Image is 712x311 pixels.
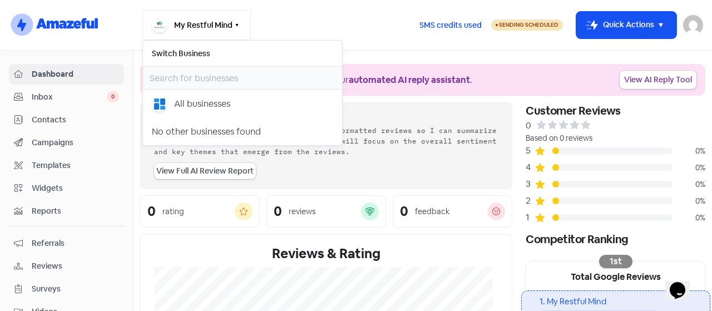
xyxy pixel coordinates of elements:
[349,74,470,86] b: automated AI reply assistant
[526,119,531,132] div: 0
[526,132,705,144] div: Based on 0 reviews
[32,238,119,249] span: Referrals
[526,102,705,119] div: Customer Reviews
[9,110,124,130] a: Contacts
[32,205,119,217] span: Reports
[683,15,703,35] img: User
[143,90,342,119] button: All businesses
[526,194,535,208] div: 2
[393,195,512,228] a: 0feedback
[9,279,124,299] a: Surveys
[266,195,386,228] a: 0reviews
[32,114,119,126] span: Contacts
[410,18,491,30] a: SMS credits used
[107,91,119,102] span: 0
[672,195,705,207] div: 0%
[32,182,119,194] span: Widgets
[32,260,119,272] span: Reviews
[415,206,449,218] div: feedback
[526,211,535,224] div: 1
[672,179,705,190] div: 0%
[9,201,124,221] a: Reports
[147,205,156,218] div: 0
[499,21,558,28] span: Sending Scheduled
[32,68,119,80] span: Dashboard
[526,231,705,248] div: Competitor Ranking
[526,161,535,174] div: 4
[665,266,701,300] iframe: chat widget
[9,64,124,85] a: Dashboard
[620,71,696,89] a: View AI Reply Tool
[9,87,124,107] a: Inbox 0
[143,119,342,145] div: No other businesses found
[400,205,408,218] div: 0
[32,91,107,103] span: Inbox
[32,137,119,149] span: Campaigns
[143,67,342,89] input: Search for businesses
[9,256,124,277] a: Reviews
[143,41,342,66] h6: Switch Business
[526,261,705,290] div: Total Google Reviews
[274,205,282,218] div: 0
[174,97,230,111] div: All businesses
[672,162,705,174] div: 0%
[526,144,535,157] div: 5
[526,177,535,191] div: 3
[672,145,705,157] div: 0%
[154,163,256,179] a: View Full AI Review Report
[154,244,498,264] div: Reviews & Rating
[289,206,315,218] div: reviews
[576,12,676,38] button: Quick Actions
[162,206,184,218] div: rating
[142,10,251,40] button: My Restful Mind
[9,233,124,254] a: Referrals
[9,178,124,199] a: Widgets
[491,18,563,32] a: Sending Scheduled
[32,160,119,171] span: Templates
[599,255,632,268] div: 1st
[32,283,119,295] span: Surveys
[9,132,124,153] a: Campaigns
[419,19,482,31] span: SMS credits used
[672,212,705,224] div: 0%
[9,155,124,176] a: Templates
[540,295,692,308] div: 1. My Restful Mind
[140,195,260,228] a: 0rating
